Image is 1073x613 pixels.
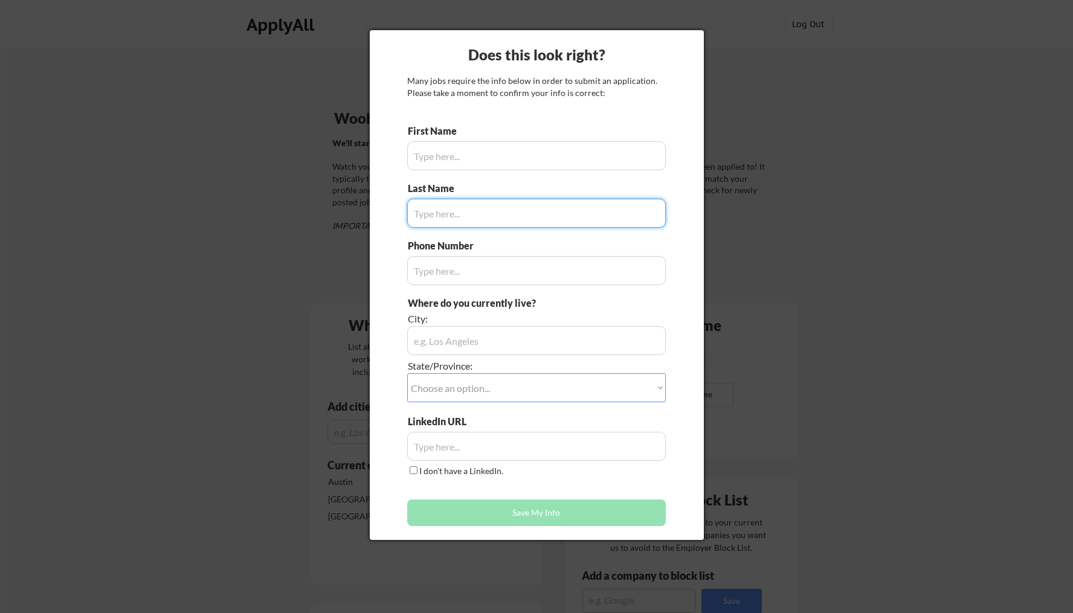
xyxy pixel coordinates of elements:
div: LinkedIn URL [408,415,498,428]
input: Type here... [407,432,666,461]
label: I don't have a LinkedIn. [419,466,503,476]
div: Where do you currently live? [408,297,598,310]
div: Does this look right? [370,45,704,65]
div: First Name [408,124,466,138]
button: Save My Info [407,499,666,526]
input: Type here... [407,256,666,285]
input: Type here... [407,141,666,170]
div: State/Province: [408,359,598,373]
div: Last Name [408,182,466,195]
div: City: [408,312,598,326]
div: Many jobs require the info below in order to submit an application. Please take a moment to confi... [407,75,666,98]
div: Phone Number [408,239,480,252]
input: Type here... [407,199,666,228]
input: e.g. Los Angeles [407,326,666,355]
